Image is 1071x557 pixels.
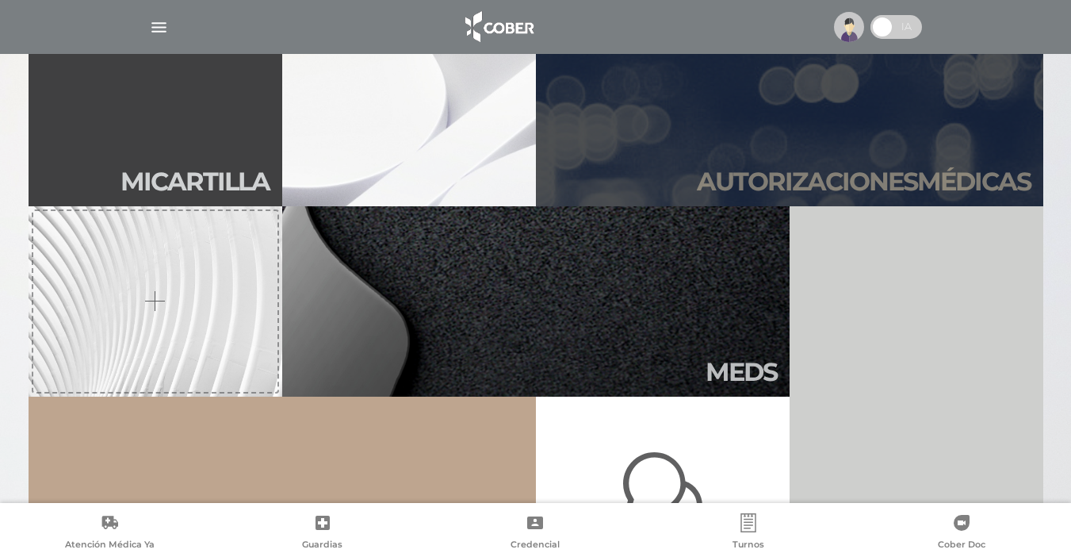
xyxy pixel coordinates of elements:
a: Atención Médica Ya [3,513,216,554]
a: Turnos [642,513,855,554]
h2: Autori zaciones médicas [697,167,1031,197]
a: Cober Doc [855,513,1068,554]
span: Guardias [302,539,342,553]
a: Autorizacionesmédicas [536,16,1043,206]
a: Guardias [216,513,430,554]
span: Cober Doc [938,539,985,553]
img: logo_cober_home-white.png [457,8,540,46]
a: Micartilla [29,16,282,206]
span: Credencial [511,539,560,553]
h2: Mi car tilla [120,167,270,197]
a: Credencial [429,513,642,554]
span: Turnos [732,539,764,553]
img: profile-placeholder.svg [834,12,864,42]
span: Atención Médica Ya [65,539,155,553]
a: Meds [282,206,790,397]
img: Cober_menu-lines-white.svg [149,17,169,37]
h2: Meds [706,357,777,387]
